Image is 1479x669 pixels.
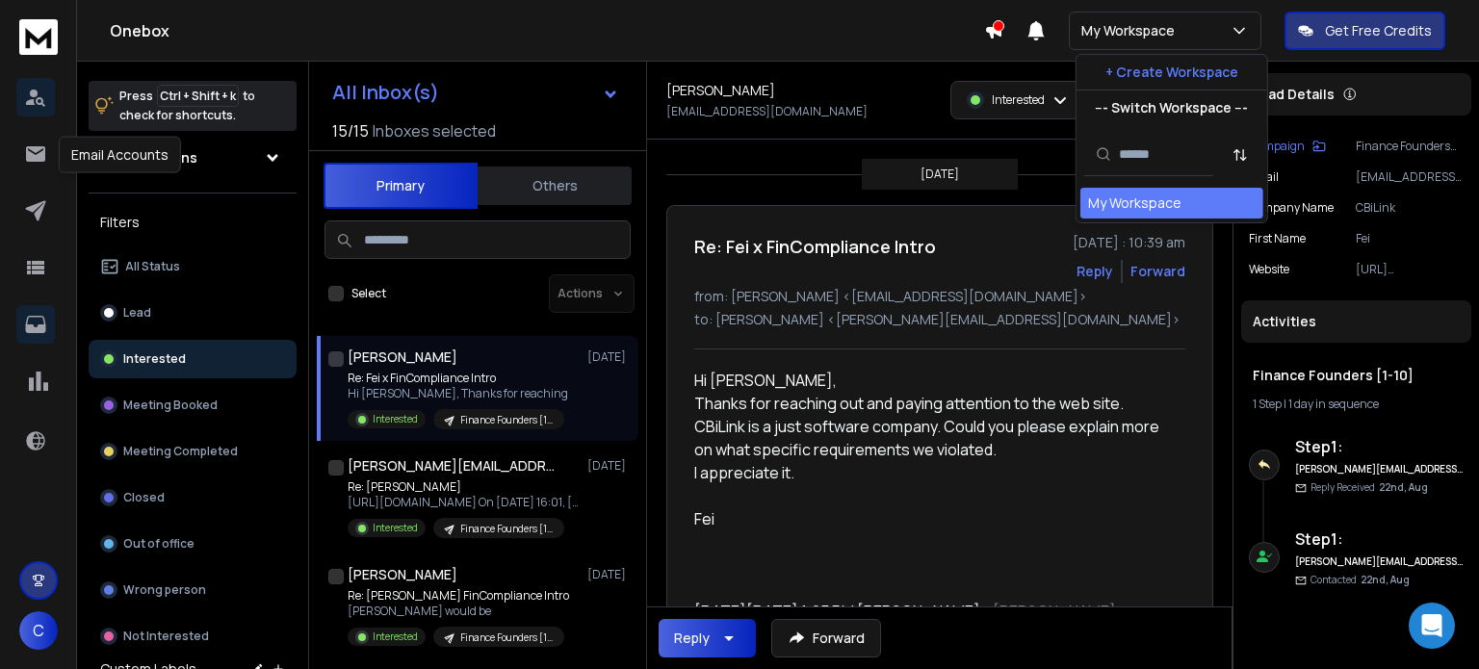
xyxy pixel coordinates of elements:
h1: [PERSON_NAME] [348,347,457,367]
div: I appreciate it. [694,461,1170,484]
p: Contacted [1310,573,1410,587]
button: Primary [324,163,478,209]
h1: [PERSON_NAME] [666,81,775,100]
button: C [19,611,58,650]
p: Re: [PERSON_NAME] FinCompliance Intro [348,588,569,604]
p: Interested [373,412,418,426]
button: All Campaigns [89,139,297,177]
p: All Status [125,259,180,274]
button: Others [478,165,632,207]
div: Email Accounts [59,137,181,173]
div: My Workspace [1088,193,1181,213]
img: logo [19,19,58,55]
p: Finance Founders [1-10] [460,522,553,536]
span: 1 Step [1253,396,1282,412]
button: Not Interested [89,617,297,656]
h1: Onebox [110,19,984,42]
div: Fei [694,507,1170,530]
h1: Finance Founders [1-10] [1253,366,1460,385]
h3: Filters [89,209,297,236]
button: Interested [89,340,297,378]
button: Out of office [89,525,297,563]
p: Re: [PERSON_NAME] [348,479,579,495]
button: Wrong person [89,571,297,609]
button: Sort by Sort A-Z [1221,136,1259,174]
span: 15 / 15 [332,119,369,142]
button: Get Free Credits [1284,12,1445,50]
p: Re: Fei x FinCompliance Intro [348,371,568,386]
div: [DATE][DATE] 1:25 PM [PERSON_NAME] < > wrote: [694,600,1170,646]
p: + Create Workspace [1105,63,1238,82]
p: Wrong person [123,582,206,598]
p: Interested [373,630,418,644]
p: [URL][DOMAIN_NAME] On [DATE] 16:01, [PERSON_NAME] [348,495,579,510]
p: My Workspace [1081,21,1182,40]
p: Finance Founders [1-10] [1356,139,1464,154]
p: Press to check for shortcuts. [119,87,255,125]
p: Lead Details [1253,85,1335,104]
button: Reply [659,619,756,657]
span: 22nd, Aug [1361,573,1410,586]
div: Activities [1241,300,1471,343]
p: Get Free Credits [1325,21,1432,40]
p: Finance Founders [1-10] [460,413,553,427]
p: [DATE] : 10:39 am [1073,233,1185,252]
button: Lead [89,294,297,332]
label: Select [351,286,386,301]
h3: Inboxes selected [373,119,496,142]
span: 22nd, Aug [1379,480,1428,494]
p: First Name [1249,231,1306,246]
button: All Inbox(s) [317,73,635,112]
button: Closed [89,478,297,517]
h6: Step 1 : [1295,435,1464,458]
p: Interested [992,92,1045,108]
p: Finance Founders [1-10] [460,630,553,645]
p: --- Switch Workspace --- [1095,98,1248,117]
button: + Create Workspace [1077,55,1267,90]
p: [DATE] [921,167,959,182]
div: | [1253,397,1460,412]
p: from: [PERSON_NAME] <[EMAIL_ADDRESS][DOMAIN_NAME]> [694,287,1185,306]
div: Open Intercom Messenger [1409,603,1455,649]
h1: All Inbox(s) [332,83,439,102]
p: [PERSON_NAME] would be [348,604,569,619]
p: Hi [PERSON_NAME], Thanks for reaching [348,386,568,401]
p: Meeting Completed [123,444,238,459]
button: Meeting Completed [89,432,297,471]
button: Forward [771,619,881,657]
p: Interested [123,351,186,367]
p: website [1249,262,1289,277]
p: to: [PERSON_NAME] <[PERSON_NAME][EMAIL_ADDRESS][DOMAIN_NAME]> [694,310,1185,329]
h1: [PERSON_NAME] [348,565,457,584]
button: All Status [89,247,297,286]
h6: [PERSON_NAME][EMAIL_ADDRESS][DOMAIN_NAME] [1295,554,1464,569]
p: Out of office [123,536,195,552]
button: Campaign [1249,139,1326,154]
button: Meeting Booked [89,386,297,425]
p: [DATE] [587,349,631,365]
p: CBiLink [1356,200,1464,216]
p: Meeting Booked [123,398,218,413]
p: [DATE] [587,458,631,474]
h6: Step 1 : [1295,527,1464,551]
p: Company Name [1249,200,1334,216]
div: Hi [PERSON_NAME], [694,369,1170,392]
h6: [PERSON_NAME][EMAIL_ADDRESS][DOMAIN_NAME] [1295,462,1464,476]
p: Fei [1356,231,1464,246]
p: Campaign [1249,139,1305,154]
div: Thanks for reaching out and paying attention to the web site. CBiLink is a just software company.... [694,392,1170,461]
span: 1 day in sequence [1288,396,1379,412]
h1: [PERSON_NAME][EMAIL_ADDRESS][DOMAIN_NAME] [348,456,559,476]
p: [EMAIL_ADDRESS][DOMAIN_NAME] [1356,169,1464,185]
p: Closed [123,490,165,505]
div: Reply [674,629,710,648]
p: Interested [373,521,418,535]
span: Ctrl + Shift + k [157,85,239,107]
p: Reply Received [1310,480,1428,495]
p: [EMAIL_ADDRESS][DOMAIN_NAME] [666,104,868,119]
button: Reply [1077,262,1113,281]
div: Forward [1130,262,1185,281]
